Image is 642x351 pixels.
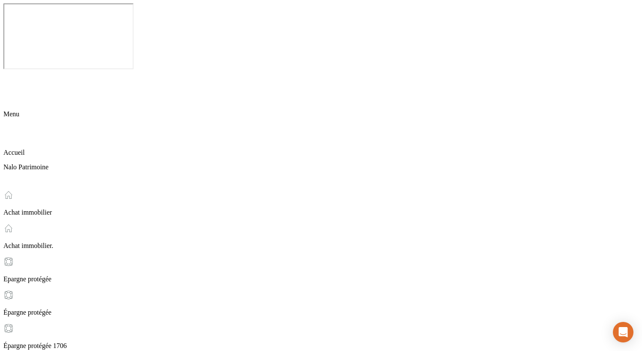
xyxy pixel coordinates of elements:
p: Épargne protégée 1706 [3,342,639,350]
span: Menu [3,110,19,118]
p: Achat immobilier [3,209,639,216]
div: Épargne protégée 1706 [3,323,639,350]
p: Epargne protégée [3,275,639,283]
div: Epargne protégée [3,257,639,283]
p: Épargne protégée [3,309,639,316]
div: Achat immobilier. [3,223,639,250]
div: Achat immobilier [3,190,639,216]
div: Accueil [3,130,639,156]
div: Épargne protégée [3,290,639,316]
p: Achat immobilier. [3,242,639,250]
div: Open Intercom Messenger [613,322,633,342]
p: Nalo Patrimoine [3,163,639,171]
p: Accueil [3,149,639,156]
